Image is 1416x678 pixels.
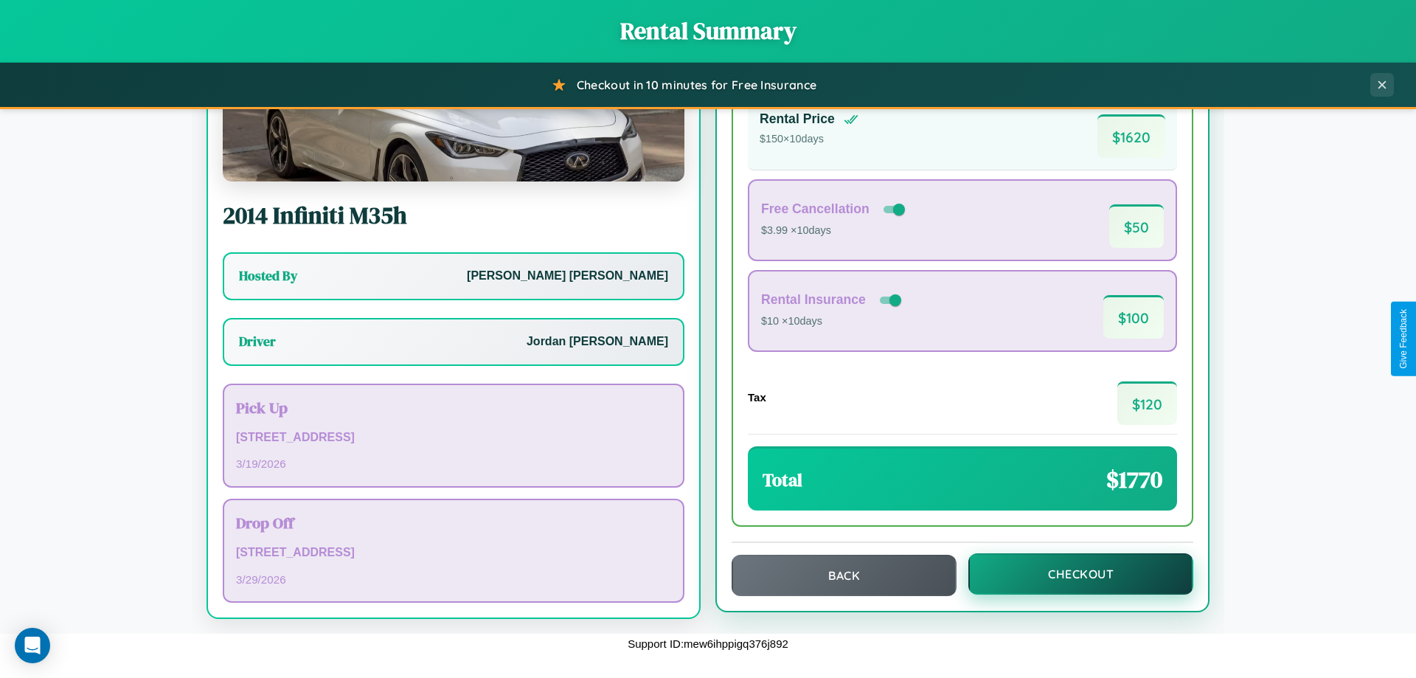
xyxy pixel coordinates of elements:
[628,634,788,654] p: Support ID: mew6ihppigq376j892
[1106,463,1162,496] span: $ 1770
[968,553,1193,595] button: Checkout
[236,570,671,589] p: 3 / 29 / 2026
[761,221,908,241] p: $3.99 × 10 days
[732,555,957,596] button: Back
[761,201,870,217] h4: Free Cancellation
[239,333,276,350] h3: Driver
[236,542,671,564] p: [STREET_ADDRESS]
[527,331,668,353] p: Jordan [PERSON_NAME]
[577,77,816,92] span: Checkout in 10 minutes for Free Insurance
[1117,381,1177,425] span: $ 120
[763,468,802,492] h3: Total
[748,391,766,404] h4: Tax
[15,628,50,663] div: Open Intercom Messenger
[760,130,858,149] p: $ 150 × 10 days
[467,266,668,287] p: [PERSON_NAME] [PERSON_NAME]
[236,512,671,533] h3: Drop Off
[236,454,671,474] p: 3 / 19 / 2026
[1398,309,1409,369] div: Give Feedback
[236,427,671,449] p: [STREET_ADDRESS]
[760,111,835,127] h4: Rental Price
[1103,295,1164,339] span: $ 100
[15,15,1401,47] h1: Rental Summary
[239,267,297,285] h3: Hosted By
[1109,204,1164,248] span: $ 50
[761,312,904,331] p: $10 × 10 days
[223,199,684,232] h2: 2014 Infiniti M35h
[236,397,671,418] h3: Pick Up
[1097,114,1165,158] span: $ 1620
[761,292,866,308] h4: Rental Insurance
